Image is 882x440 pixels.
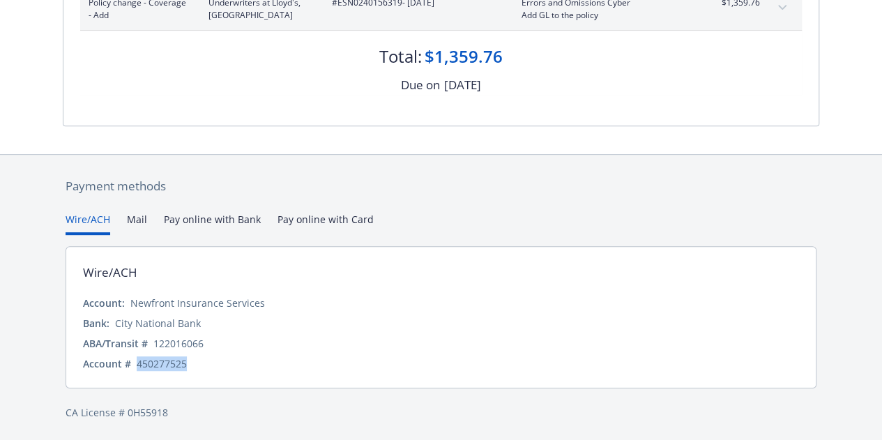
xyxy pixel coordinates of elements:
[425,45,503,68] div: $1,359.76
[153,336,204,351] div: 122016066
[444,76,481,94] div: [DATE]
[137,356,187,371] div: 450277525
[83,296,125,310] div: Account:
[66,405,816,420] div: CA License # 0H55918
[83,264,137,282] div: Wire/ACH
[164,212,261,235] button: Pay online with Bank
[401,76,440,94] div: Due on
[66,212,110,235] button: Wire/ACH
[130,296,265,310] div: Newfront Insurance Services
[83,356,131,371] div: Account #
[522,9,685,22] span: Add GL to the policy
[379,45,422,68] div: Total:
[115,316,201,331] div: City National Bank
[277,212,374,235] button: Pay online with Card
[83,336,148,351] div: ABA/Transit #
[66,177,816,195] div: Payment methods
[127,212,147,235] button: Mail
[83,316,109,331] div: Bank:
